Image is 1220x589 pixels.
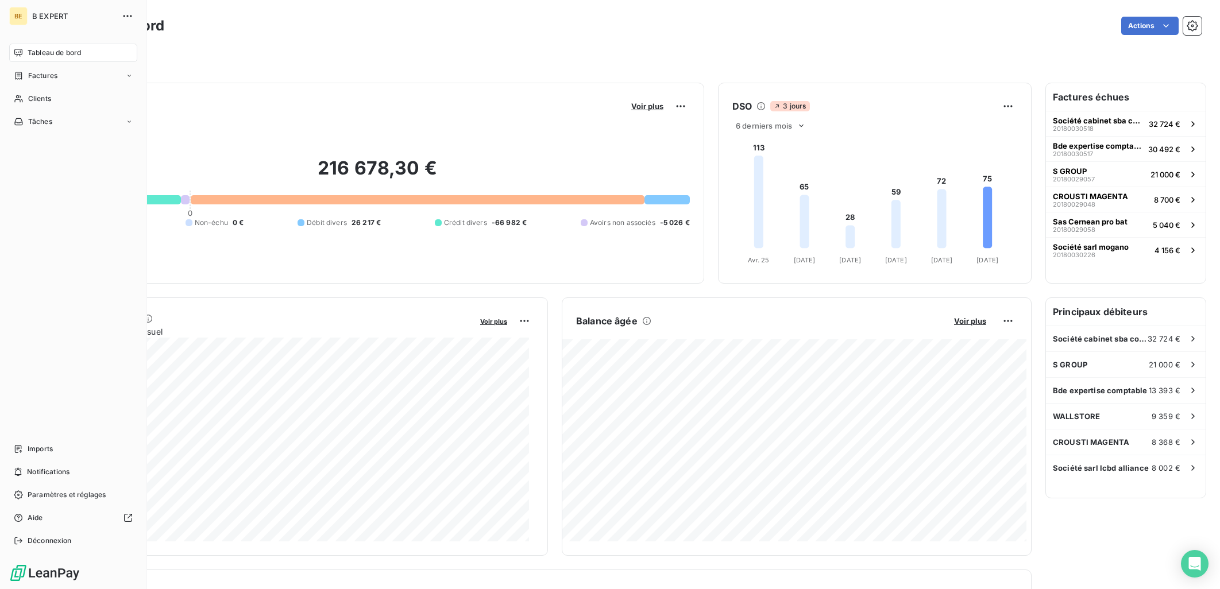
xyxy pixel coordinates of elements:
[28,94,51,104] span: Clients
[1152,463,1180,472] span: 8 002 €
[1053,242,1129,251] span: Société sarl mogano
[32,11,115,21] span: B EXPERT
[1150,170,1180,179] span: 21 000 €
[770,101,809,111] span: 3 jours
[1121,17,1179,35] button: Actions
[28,48,81,58] span: Tableau de bord
[65,157,690,191] h2: 216 678,30 €
[444,218,487,228] span: Crédit divers
[477,316,511,326] button: Voir plus
[28,117,52,127] span: Tâches
[9,509,137,527] a: Aide
[1149,119,1180,129] span: 32 724 €
[951,316,990,326] button: Voir plus
[1053,251,1095,258] span: 20180030226
[794,256,816,264] tspan: [DATE]
[1046,237,1206,262] button: Société sarl mogano201800302264 156 €
[590,218,655,228] span: Avoirs non associés
[931,256,953,264] tspan: [DATE]
[1148,334,1180,343] span: 32 724 €
[1053,116,1144,125] span: Société cabinet sba compta
[885,256,907,264] tspan: [DATE]
[954,316,986,325] span: Voir plus
[1181,550,1209,578] div: Open Intercom Messenger
[631,102,663,111] span: Voir plus
[9,564,80,582] img: Logo LeanPay
[1053,437,1129,447] span: CROUSTI MAGENTA
[1053,141,1144,150] span: Bde expertise comptable
[839,256,861,264] tspan: [DATE]
[1153,220,1180,230] span: 5 040 €
[1152,412,1180,421] span: 9 359 €
[1053,360,1087,369] span: S GROUP
[307,218,347,228] span: Débit divers
[233,218,244,228] span: 0 €
[1053,226,1095,233] span: 20180029058
[27,467,70,477] span: Notifications
[1046,111,1206,136] button: Société cabinet sba compta2018003051832 724 €
[1053,125,1094,132] span: 20180030518
[1053,166,1087,176] span: S GROUP
[1053,386,1147,395] span: Bde expertise comptable
[1149,360,1180,369] span: 21 000 €
[1053,217,1128,226] span: Sas Cernean pro bat
[1053,201,1095,208] span: 20180029048
[1046,136,1206,161] button: Bde expertise comptable2018003051730 492 €
[732,99,752,113] h6: DSO
[195,218,228,228] span: Non-échu
[1155,246,1180,255] span: 4 156 €
[65,325,472,338] span: Chiffre d'affaires mensuel
[1046,161,1206,187] button: S GROUP2018002905721 000 €
[1149,386,1180,395] span: 13 393 €
[976,256,998,264] tspan: [DATE]
[9,7,28,25] div: BE
[748,256,769,264] tspan: Avr. 25
[28,536,72,546] span: Déconnexion
[660,218,690,228] span: -5 026 €
[1053,176,1095,183] span: 20180029057
[1046,83,1206,111] h6: Factures échues
[352,218,381,228] span: 26 217 €
[1053,463,1149,472] span: Société sarl lcbd alliance
[1053,412,1100,421] span: WALLSTORE
[1046,187,1206,212] button: CROUSTI MAGENTA201800290488 700 €
[1053,150,1093,157] span: 20180030517
[28,513,43,523] span: Aide
[492,218,527,228] span: -66 982 €
[736,121,792,130] span: 6 derniers mois
[1046,212,1206,237] button: Sas Cernean pro bat201800290585 040 €
[628,101,667,111] button: Voir plus
[480,317,507,325] span: Voir plus
[1046,298,1206,325] h6: Principaux débiteurs
[28,490,106,500] span: Paramètres et réglages
[188,208,192,218] span: 0
[576,314,638,328] h6: Balance âgée
[1154,195,1180,204] span: 8 700 €
[1148,145,1180,154] span: 30 492 €
[1053,334,1148,343] span: Société cabinet sba compta
[28,71,57,81] span: Factures
[1152,437,1180,447] span: 8 368 €
[1053,192,1128,201] span: CROUSTI MAGENTA
[28,444,53,454] span: Imports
